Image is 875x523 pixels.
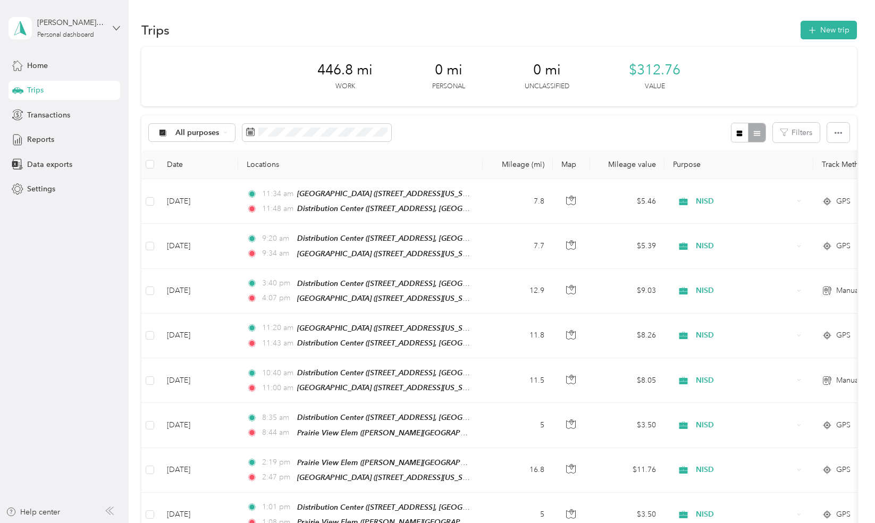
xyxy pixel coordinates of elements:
button: New trip [801,21,857,39]
span: [GEOGRAPHIC_DATA] ([STREET_ADDRESS][US_STATE]) [297,249,482,258]
span: [GEOGRAPHIC_DATA] ([STREET_ADDRESS][US_STATE]) [297,189,482,198]
span: 11:20 am [262,322,292,334]
span: NISD [696,509,793,520]
span: 11:43 am [262,338,292,349]
td: [DATE] [158,269,238,314]
span: Distribution Center ([STREET_ADDRESS], [GEOGRAPHIC_DATA], [US_STATE]) [297,503,557,512]
span: Transactions [27,109,70,121]
span: 2:47 pm [262,471,292,483]
span: 2:19 pm [262,457,292,468]
td: $5.46 [590,179,664,224]
span: Manual [836,375,860,386]
th: Locations [238,150,483,179]
td: [DATE] [158,224,238,268]
td: [DATE] [158,448,238,493]
span: 10:40 am [262,367,292,379]
span: 446.8 mi [317,62,373,79]
td: 11.8 [483,314,553,358]
span: NISD [696,419,793,431]
td: $8.05 [590,358,664,403]
span: Distribution Center ([STREET_ADDRESS], [GEOGRAPHIC_DATA], [US_STATE]) [297,413,557,422]
td: $3.50 [590,403,664,448]
span: Data exports [27,159,72,170]
h1: Trips [141,24,170,36]
td: [DATE] [158,179,238,224]
span: Prairie View Elem ([PERSON_NAME][GEOGRAPHIC_DATA], [GEOGRAPHIC_DATA], [US_STATE]) [297,458,619,467]
div: Personal dashboard [37,32,94,38]
span: 8:44 am [262,427,292,438]
span: [GEOGRAPHIC_DATA] ([STREET_ADDRESS][US_STATE]) [297,383,482,392]
td: [DATE] [158,358,238,403]
th: Mileage (mi) [483,150,553,179]
td: 7.8 [483,179,553,224]
span: All purposes [175,129,220,137]
span: NISD [696,375,793,386]
span: 9:34 am [262,248,292,259]
span: [GEOGRAPHIC_DATA] ([STREET_ADDRESS][US_STATE]) [297,324,482,333]
span: Distribution Center ([STREET_ADDRESS], [GEOGRAPHIC_DATA], [US_STATE]) [297,339,557,348]
th: Mileage value [590,150,664,179]
td: 5 [483,403,553,448]
div: [PERSON_NAME][EMAIL_ADDRESS][DOMAIN_NAME] [37,17,104,28]
span: 9:20 am [262,233,292,244]
span: 0 mi [435,62,462,79]
p: Work [335,82,355,91]
span: GPS [836,240,851,252]
span: 0 mi [533,62,561,79]
span: [GEOGRAPHIC_DATA] ([STREET_ADDRESS][US_STATE]) [297,294,482,303]
span: 11:00 am [262,382,292,394]
td: $8.26 [590,314,664,358]
td: $5.39 [590,224,664,268]
span: NISD [696,464,793,476]
td: [DATE] [158,403,238,448]
span: NISD [696,240,793,252]
p: Value [645,82,665,91]
span: NISD [696,196,793,207]
td: 7.7 [483,224,553,268]
th: Map [553,150,590,179]
span: 3:40 pm [262,277,292,289]
span: Manual [836,285,860,297]
span: 8:35 am [262,412,292,424]
td: $9.03 [590,269,664,314]
td: 12.9 [483,269,553,314]
span: [GEOGRAPHIC_DATA] ([STREET_ADDRESS][US_STATE]) [297,473,482,482]
span: Prairie View Elem ([PERSON_NAME][GEOGRAPHIC_DATA], [GEOGRAPHIC_DATA], [US_STATE]) [297,428,619,437]
th: Purpose [664,150,813,179]
td: 11.5 [483,358,553,403]
span: Distribution Center ([STREET_ADDRESS], [GEOGRAPHIC_DATA], [US_STATE]) [297,368,557,377]
span: Home [27,60,48,71]
td: $11.76 [590,448,664,493]
td: 16.8 [483,448,553,493]
span: NISD [696,285,793,297]
td: [DATE] [158,314,238,358]
span: GPS [836,419,851,431]
span: $312.76 [629,62,680,79]
button: Filters [773,123,820,142]
span: GPS [836,196,851,207]
span: Distribution Center ([STREET_ADDRESS], [GEOGRAPHIC_DATA], [US_STATE]) [297,279,557,288]
span: Settings [27,183,55,195]
iframe: Everlance-gr Chat Button Frame [815,463,875,523]
span: Reports [27,134,54,145]
span: 11:48 am [262,203,292,215]
p: Unclassified [525,82,569,91]
span: Trips [27,85,44,96]
span: GPS [836,330,851,341]
button: Help center [6,507,60,518]
span: Distribution Center ([STREET_ADDRESS], [GEOGRAPHIC_DATA], [US_STATE]) [297,234,557,243]
span: 1:01 pm [262,501,292,513]
span: 11:34 am [262,188,292,200]
span: 4:07 pm [262,292,292,304]
th: Date [158,150,238,179]
span: Distribution Center ([STREET_ADDRESS], [GEOGRAPHIC_DATA], [US_STATE]) [297,204,557,213]
p: Personal [432,82,465,91]
span: NISD [696,330,793,341]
